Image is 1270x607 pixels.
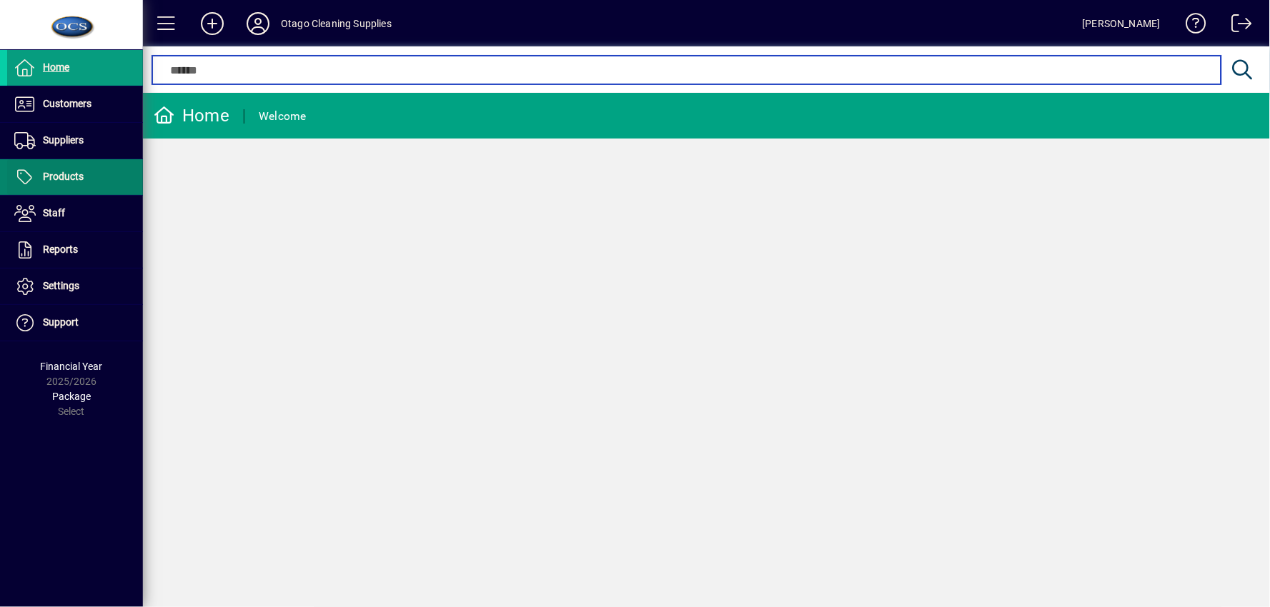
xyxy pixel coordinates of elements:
span: Financial Year [41,361,103,372]
div: Otago Cleaning Supplies [281,12,392,35]
a: Support [7,305,143,341]
span: Package [52,391,91,402]
a: Products [7,159,143,195]
span: Settings [43,280,79,291]
div: [PERSON_NAME] [1083,12,1161,35]
span: Support [43,316,79,328]
button: Profile [235,11,281,36]
a: Suppliers [7,123,143,159]
span: Suppliers [43,134,84,146]
span: Reports [43,244,78,255]
a: Logout [1221,3,1252,49]
a: Knowledge Base [1175,3,1206,49]
span: Staff [43,207,65,219]
div: Welcome [259,105,307,128]
a: Customers [7,86,143,122]
span: Products [43,171,84,182]
span: Home [43,61,69,73]
div: Home [154,104,229,127]
a: Settings [7,269,143,304]
span: Customers [43,98,91,109]
a: Reports [7,232,143,268]
a: Staff [7,196,143,231]
button: Add [189,11,235,36]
